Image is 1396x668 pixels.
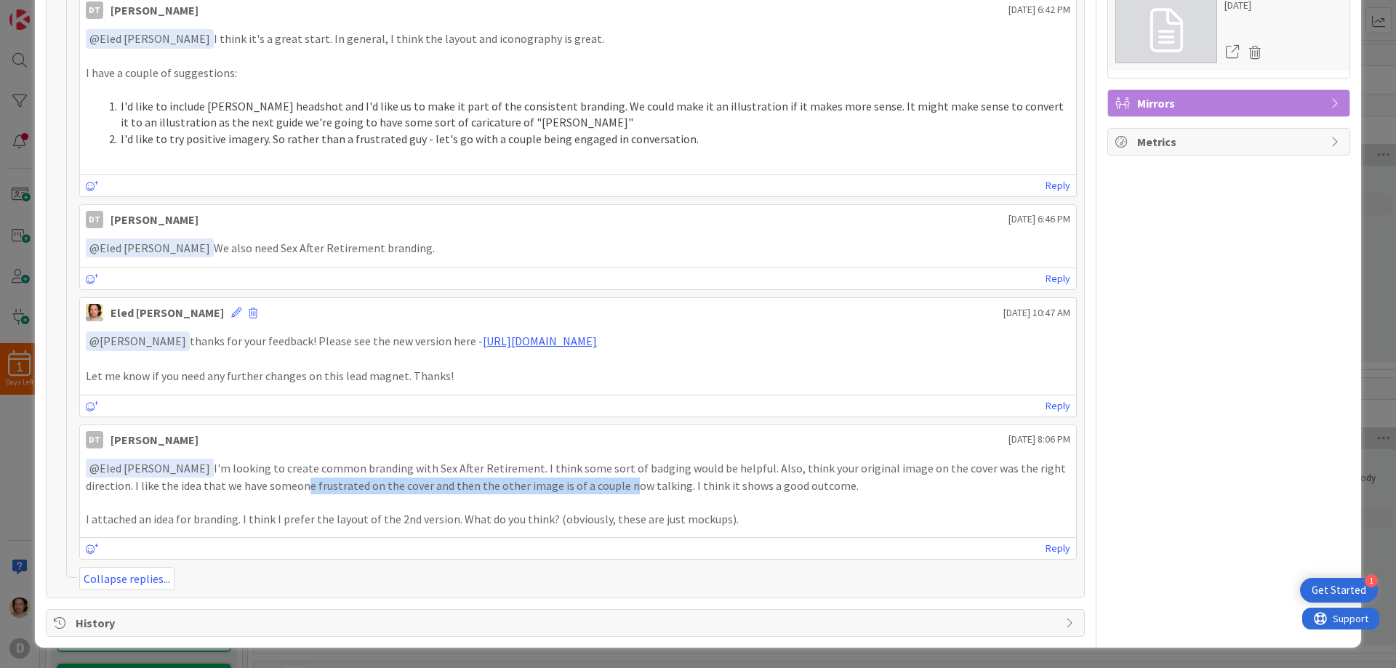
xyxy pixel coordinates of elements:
[89,31,100,46] span: @
[1046,397,1070,415] a: Reply
[86,1,103,19] div: DT
[1008,432,1070,447] span: [DATE] 8:06 PM
[76,614,1058,632] span: History
[1365,574,1378,587] div: 1
[1224,43,1240,62] a: Open
[86,65,1070,81] p: I have a couple of suggestions:
[86,431,103,448] div: DT
[89,461,210,475] span: Eled [PERSON_NAME]
[111,211,198,228] div: [PERSON_NAME]
[1008,212,1070,227] span: [DATE] 6:46 PM
[89,334,100,348] span: @
[1003,305,1070,321] span: [DATE] 10:47 AM
[86,459,1070,494] p: I'm looking to create common branding with Sex After Retirement. I think some sort of badging wou...
[89,334,186,348] span: [PERSON_NAME]
[1300,578,1378,603] div: Open Get Started checklist, remaining modules: 1
[86,331,1070,351] p: thanks for your feedback! Please see the new version here -
[103,131,1070,148] li: I'd like to try positive imagery. So rather than a frustrated guy - let's go with a couple being ...
[1008,2,1070,17] span: [DATE] 6:42 PM
[1046,270,1070,288] a: Reply
[111,304,224,321] div: Eled [PERSON_NAME]
[1046,539,1070,558] a: Reply
[89,241,210,255] span: Eled [PERSON_NAME]
[31,2,66,20] span: Support
[86,211,103,228] div: DT
[86,238,1070,258] p: We also need Sex After Retirement branding.
[79,567,174,590] a: Collapse replies...
[103,98,1070,131] li: I'd like to include [PERSON_NAME] headshot and I'd like us to make it part of the consistent bran...
[86,368,1070,385] p: Let me know if you need any further changes on this lead magnet. Thanks!
[1046,177,1070,195] a: Reply
[86,29,1070,49] p: I think it's a great start. In general, I think the layout and iconography is great.
[86,304,103,321] img: EC
[483,334,597,348] a: [URL][DOMAIN_NAME]
[111,1,198,19] div: [PERSON_NAME]
[111,431,198,448] div: [PERSON_NAME]
[1137,133,1323,150] span: Metrics
[86,511,1070,528] p: I attached an idea for branding. I think I prefer the layout of the 2nd version. What do you thin...
[89,241,100,255] span: @
[1312,583,1366,597] div: Get Started
[89,461,100,475] span: @
[89,31,210,46] span: Eled [PERSON_NAME]
[1137,94,1323,112] span: Mirrors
